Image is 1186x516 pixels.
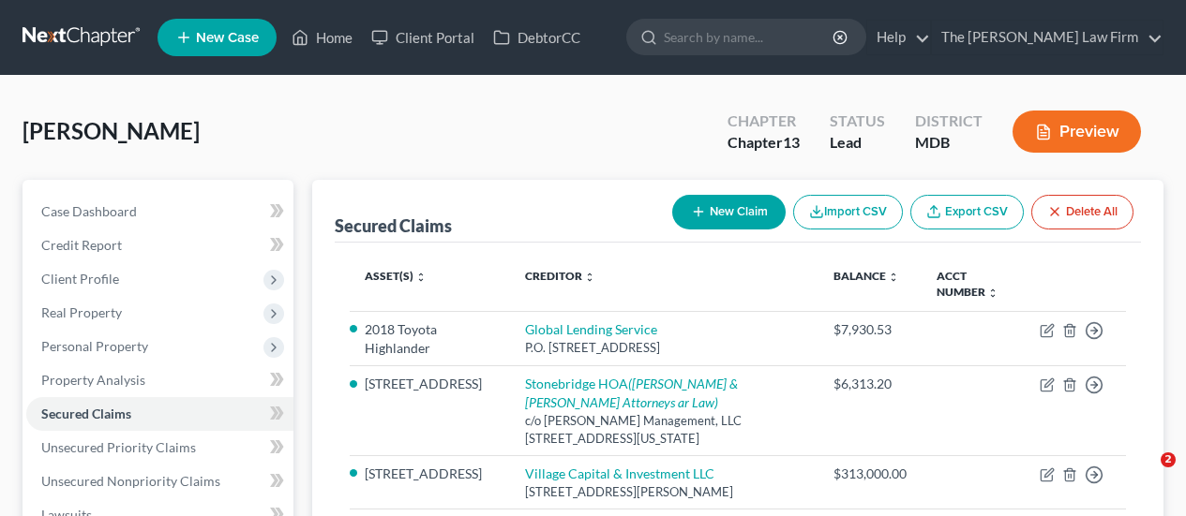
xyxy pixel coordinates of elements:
a: Acct Number unfold_more [937,269,998,299]
span: Unsecured Nonpriority Claims [41,473,220,489]
i: unfold_more [415,272,427,283]
a: DebtorCC [484,21,590,54]
span: Unsecured Priority Claims [41,439,196,455]
a: Village Capital & Investment LLC [525,465,714,481]
a: Case Dashboard [26,195,293,229]
a: Credit Report [26,229,293,262]
div: Secured Claims [335,214,452,237]
div: Status [830,111,885,132]
button: Preview [1013,111,1141,153]
li: 2018 Toyota Highlander [365,320,494,358]
span: 2 [1161,452,1176,467]
span: [PERSON_NAME] [23,117,200,144]
button: Import CSV [793,195,903,229]
a: Global Lending Service [525,321,657,337]
span: Personal Property [41,338,148,354]
a: Home [282,21,362,54]
a: Export CSV [910,195,1024,229]
i: ([PERSON_NAME] & [PERSON_NAME] Attorneys ar Law) [525,376,738,410]
div: Lead [830,132,885,154]
div: c/o [PERSON_NAME] Management, LLC [STREET_ADDRESS][US_STATE] [525,412,804,447]
i: unfold_more [584,272,595,283]
a: Property Analysis [26,363,293,397]
input: Search by name... [664,20,835,54]
span: Real Property [41,304,122,320]
div: $313,000.00 [833,464,907,483]
button: Delete All [1031,195,1133,229]
a: Creditor unfold_more [525,269,595,283]
div: Chapter [728,132,800,154]
span: Credit Report [41,237,122,253]
button: New Claim [672,195,786,229]
span: Client Profile [41,271,119,287]
li: [STREET_ADDRESS] [365,464,494,483]
span: Property Analysis [41,372,145,388]
div: Chapter [728,111,800,132]
a: Stonebridge HOA([PERSON_NAME] & [PERSON_NAME] Attorneys ar Law) [525,376,738,410]
i: unfold_more [987,287,998,299]
a: Asset(s) unfold_more [365,269,427,283]
a: Client Portal [362,21,484,54]
iframe: Intercom live chat [1122,452,1167,497]
a: Unsecured Nonpriority Claims [26,464,293,498]
a: The [PERSON_NAME] Law Firm [932,21,1163,54]
span: New Case [196,31,259,45]
a: Help [867,21,930,54]
div: [STREET_ADDRESS][PERSON_NAME] [525,483,804,501]
span: Case Dashboard [41,203,137,219]
div: P.O. [STREET_ADDRESS] [525,339,804,357]
a: Balance unfold_more [833,269,899,283]
span: Secured Claims [41,405,131,421]
div: MDB [915,132,983,154]
i: unfold_more [888,272,899,283]
span: 13 [783,133,800,151]
div: District [915,111,983,132]
a: Secured Claims [26,397,293,431]
div: $7,930.53 [833,320,907,339]
div: $6,313.20 [833,375,907,393]
li: [STREET_ADDRESS] [365,375,494,393]
a: Unsecured Priority Claims [26,431,293,464]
